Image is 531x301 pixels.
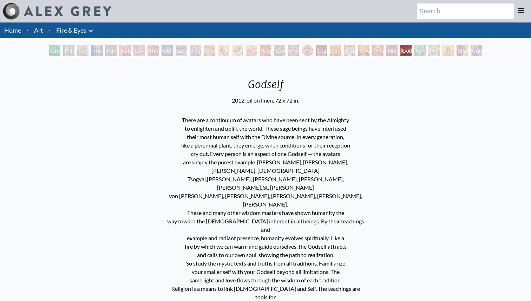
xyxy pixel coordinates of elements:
[414,45,426,56] div: Cannafist
[302,45,313,56] div: Vision Crystal Tondo
[176,45,187,56] div: Liberation Through Seeing
[232,45,243,56] div: Ophanic Eyelash
[274,45,285,56] div: Spectral Lotus
[372,45,383,56] div: One
[232,78,299,96] div: Godself
[358,45,369,56] div: Oversoul
[428,45,440,56] div: Higher Vision
[119,45,131,56] div: Aperture
[260,45,271,56] div: Angel Skin
[190,45,201,56] div: The Seer
[133,45,145,56] div: Cannabis Sutra
[218,45,229,56] div: Fractal Eyes
[246,45,257,56] div: Psychomicrograph of a Fractal Paisley Cherub Feather Tip
[330,45,341,56] div: Sunyata
[63,45,74,56] div: Pillar of Awareness
[400,45,412,56] div: Godself
[232,96,299,105] div: 2012, oil on linen, 72 x 72 in.
[386,45,398,56] div: Net of Being
[56,25,86,35] a: Fire & Eyes
[34,25,43,35] a: Art
[417,4,514,19] input: Search
[91,45,103,56] div: The Torch
[288,45,299,56] div: Vision Crystal
[344,45,355,56] div: Cosmic Elf
[457,45,468,56] div: Shpongled
[4,26,21,34] a: Home
[162,45,173,56] div: Collective Vision
[24,22,31,38] li: ·
[316,45,327,56] div: Guardian of Infinite Vision
[77,45,88,56] div: Study for the Great Turn
[471,45,482,56] div: Cuddle
[147,45,159,56] div: Third Eye Tears of Joy
[105,45,117,56] div: Rainbow Eye Ripple
[204,45,215,56] div: Seraphic Transport Docking on the Third Eye
[49,45,60,56] div: Green Hand
[442,45,454,56] div: Sol Invictus
[46,22,53,38] li: ·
